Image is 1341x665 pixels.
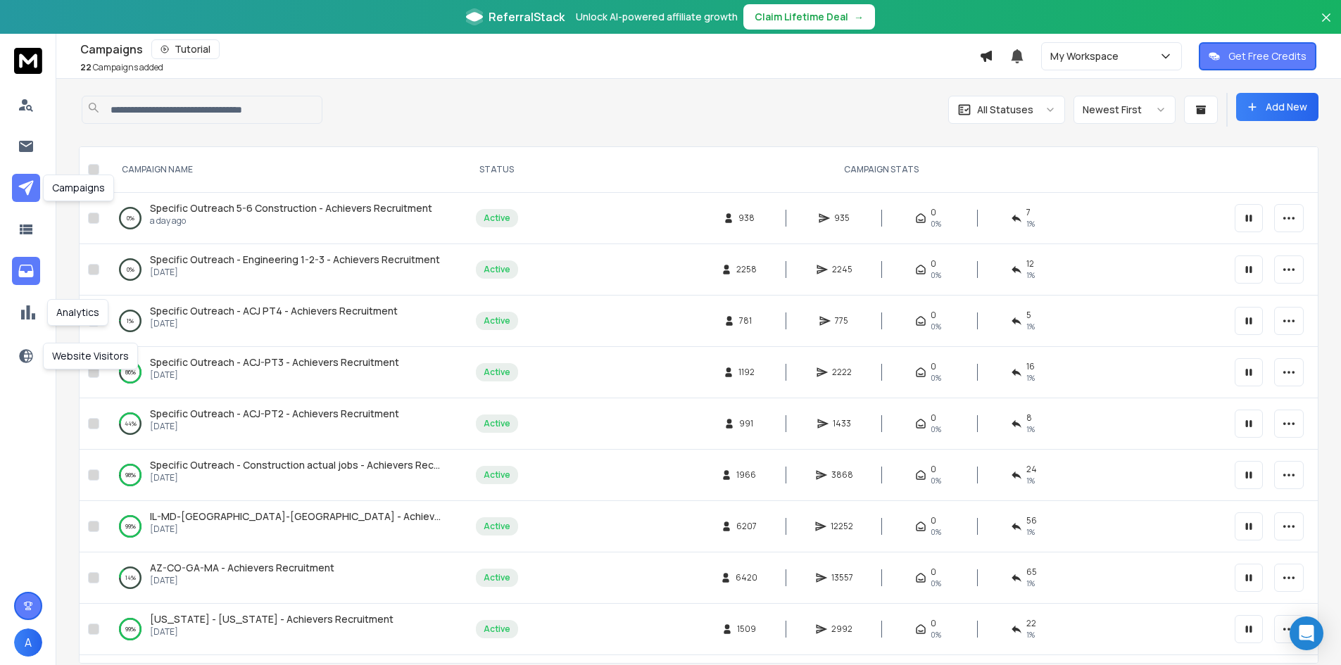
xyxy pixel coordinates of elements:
[1026,270,1035,281] span: 1 %
[738,213,755,224] span: 938
[1026,618,1036,629] span: 22
[80,61,92,73] span: 22
[977,103,1033,117] p: All Statuses
[484,572,510,583] div: Active
[1026,372,1035,384] span: 1 %
[150,215,432,227] p: a day ago
[80,62,163,73] p: Campaigns added
[931,218,941,229] span: 0%
[150,355,399,369] span: Specific Outreach - ACJ-PT3 - Achievers Recruitment
[739,418,753,429] span: 991
[150,509,443,524] a: IL-MD-[GEOGRAPHIC_DATA]-[GEOGRAPHIC_DATA] - Achievers Recruitment
[931,566,936,578] span: 0
[931,629,941,640] span: 0%
[150,201,432,215] a: Specific Outreach 5-6 Construction - Achievers Recruitment
[931,578,941,589] span: 0%
[484,418,510,429] div: Active
[743,4,875,30] button: Claim Lifetime Deal→
[127,314,134,328] p: 1 %
[1026,526,1035,538] span: 1 %
[1026,515,1037,526] span: 56
[150,355,399,369] a: Specific Outreach - ACJ-PT3 - Achievers Recruitment
[105,193,457,244] td: 0%Specific Outreach 5-6 Construction - Achievers Recruitmenta day ago
[150,472,443,483] p: [DATE]
[832,367,852,378] span: 2222
[105,552,457,604] td: 14%AZ-CO-GA-MA - Achievers Recruitment[DATE]
[833,418,851,429] span: 1433
[105,501,457,552] td: 99%IL-MD-[GEOGRAPHIC_DATA]-[GEOGRAPHIC_DATA] - Achievers Recruitment[DATE]
[736,572,757,583] span: 6420
[484,469,510,481] div: Active
[125,571,136,585] p: 14 %
[14,628,42,657] button: A
[484,367,510,378] div: Active
[1074,96,1176,124] button: Newest First
[484,213,510,224] div: Active
[150,561,334,574] span: AZ-CO-GA-MA - Achievers Recruitment
[150,304,398,318] a: Specific Outreach - ACJ PT4 - Achievers Recruitment
[150,626,394,638] p: [DATE]
[457,147,536,193] th: STATUS
[931,372,941,384] span: 0%
[931,464,936,475] span: 0
[931,321,941,332] span: 0%
[931,424,941,435] span: 0%
[127,211,134,225] p: 0 %
[150,458,443,472] a: Specific Outreach - Construction actual jobs - Achievers Recruitment
[736,469,756,481] span: 1966
[1026,321,1035,332] span: 1 %
[484,521,510,532] div: Active
[489,8,565,25] span: ReferralStack
[150,253,440,267] a: Specific Outreach - Engineering 1-2-3 - Achievers Recruitment
[150,267,440,278] p: [DATE]
[43,343,138,369] div: Website Visitors
[739,315,753,327] span: 781
[931,412,936,424] span: 0
[105,244,457,296] td: 0%Specific Outreach - Engineering 1-2-3 - Achievers Recruitment[DATE]
[931,270,941,281] span: 0%
[931,310,936,321] span: 0
[831,521,853,532] span: 12252
[1026,464,1037,475] span: 24
[736,521,757,532] span: 6207
[1290,616,1323,650] div: Open Intercom Messenger
[150,561,334,575] a: AZ-CO-GA-MA - Achievers Recruitment
[1236,93,1318,121] button: Add New
[1228,49,1307,63] p: Get Free Credits
[150,318,398,329] p: [DATE]
[1050,49,1124,63] p: My Workspace
[1199,42,1316,70] button: Get Free Credits
[576,10,738,24] p: Unlock AI-powered affiliate growth
[150,369,399,381] p: [DATE]
[150,421,399,432] p: [DATE]
[484,623,510,635] div: Active
[931,258,936,270] span: 0
[831,623,852,635] span: 2992
[150,407,399,420] span: Specific Outreach - ACJ-PT2 - Achievers Recruitment
[1026,629,1035,640] span: 1 %
[105,296,457,347] td: 1%Specific Outreach - ACJ PT4 - Achievers Recruitment[DATE]
[1026,475,1035,486] span: 1 %
[105,398,457,450] td: 44%Specific Outreach - ACJ-PT2 - Achievers Recruitment[DATE]
[105,604,457,655] td: 99%[US_STATE] - [US_STATE] - Achievers Recruitment[DATE]
[835,315,849,327] span: 775
[105,450,457,501] td: 98%Specific Outreach - Construction actual jobs - Achievers Recruitment[DATE]
[125,519,136,533] p: 99 %
[832,264,852,275] span: 2245
[484,315,510,327] div: Active
[931,515,936,526] span: 0
[150,612,394,626] a: [US_STATE] - [US_STATE] - Achievers Recruitment
[831,572,853,583] span: 13557
[127,262,134,277] p: 0 %
[80,39,979,59] div: Campaigns
[150,458,474,471] span: Specific Outreach - Construction actual jobs - Achievers Recruitment
[125,417,137,431] p: 44 %
[1026,310,1031,321] span: 5
[931,475,941,486] span: 0%
[150,509,510,523] span: IL-MD-[GEOGRAPHIC_DATA]-[GEOGRAPHIC_DATA] - Achievers Recruitment
[1026,218,1035,229] span: 1 %
[1026,207,1031,218] span: 7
